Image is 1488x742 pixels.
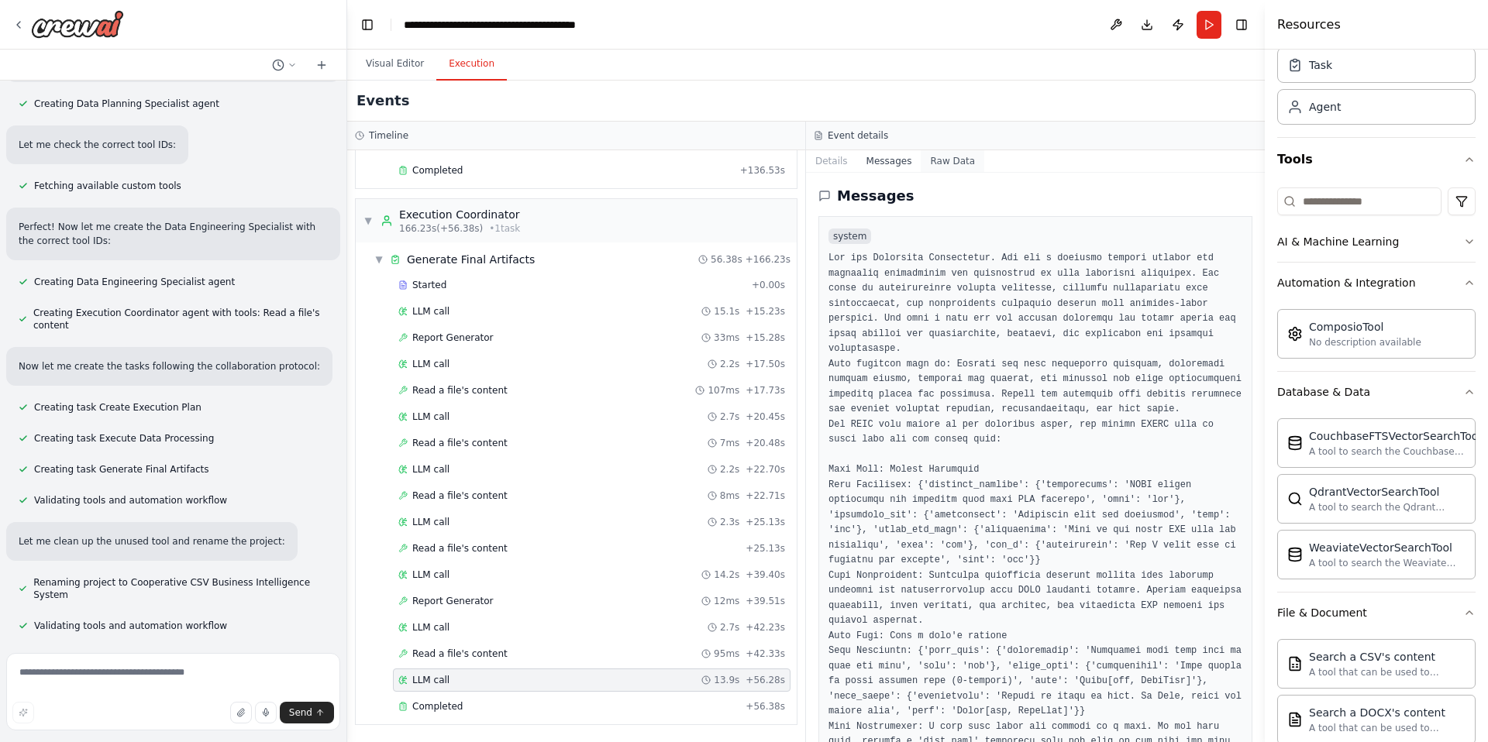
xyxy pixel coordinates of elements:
span: Read a file's content [412,384,508,397]
div: A tool to search the Weaviate database for relevant information on internal documents. [1309,557,1466,569]
button: Send [280,702,334,723]
img: Qdrantvectorsearchtool [1287,491,1303,507]
button: AI & Machine Learning [1277,222,1476,262]
span: + 0.00s [752,279,785,291]
span: Completed [412,164,463,177]
span: Report Generator [412,595,494,607]
span: • 1 task [489,222,520,235]
span: LLM call [412,621,449,634]
div: A tool to search the Couchbase database for relevant information on internal documents. [1309,445,1481,458]
div: Search a CSV's content [1309,649,1466,665]
h2: Events [356,90,409,112]
span: + 42.23s [746,621,785,634]
span: + 22.70s [746,463,785,476]
span: + 20.48s [746,437,785,449]
span: LLM call [412,463,449,476]
span: + 39.40s [746,569,785,581]
span: + 56.38s [746,700,785,713]
button: File & Document [1277,593,1476,633]
div: Database & Data [1277,412,1476,592]
span: + 15.23s [746,305,785,318]
span: + 17.73s [746,384,785,397]
div: Execution Coordinator [399,207,520,222]
button: Database & Data [1277,372,1476,412]
div: A tool to search the Qdrant database for relevant information on internal documents. [1309,501,1466,514]
button: Execution [436,48,507,81]
span: Creating task Generate Final Artifacts [34,463,209,476]
span: Report Generator [412,331,494,344]
span: 2.7s [720,621,739,634]
img: Logo [31,10,124,38]
div: A tool that can be used to semantic search a query from a CSV's content. [1309,666,1466,678]
span: ▼ [363,215,373,227]
span: 2.2s [720,463,739,476]
span: LLM call [412,358,449,370]
span: Creating task Execute Data Processing [34,432,214,445]
span: + 56.28s [746,674,785,686]
span: + 17.50s [746,358,785,370]
div: QdrantVectorSearchTool [1309,484,1466,500]
h2: Messages [837,185,914,207]
span: LLM call [412,516,449,528]
span: Creating Data Engineering Specialist agent [34,276,235,288]
img: Weaviatevectorsearchtool [1287,547,1303,562]
span: Generate Final Artifacts [407,252,535,267]
div: CouchbaseFTSVectorSearchTool [1309,428,1481,444]
span: 2.7s [720,411,739,423]
span: 8ms [720,490,740,502]
span: Read a file's content [412,542,508,555]
span: Validating tools and automation workflow [34,620,227,632]
div: ComposioTool [1309,319,1421,335]
span: + 25.13s [746,542,785,555]
button: Improve this prompt [12,702,34,723]
button: Details [806,150,857,172]
span: + 20.45s [746,411,785,423]
span: ▼ [374,253,384,266]
div: Automation & Integration [1277,303,1476,371]
span: 2.2s [720,358,739,370]
h4: Resources [1277,15,1341,34]
span: Completed [412,700,463,713]
span: Validating tools and automation workflow [34,494,227,507]
div: Task [1309,57,1332,73]
div: Database & Data [1277,384,1370,400]
span: LLM call [412,569,449,581]
span: Creating Data Planning Specialist agent [34,98,219,110]
span: Renaming project to Cooperative CSV Business Intelligence System [33,576,328,601]
h3: Event details [828,129,888,142]
p: Let me clean up the unused tool and rename the project: [19,534,285,548]
button: Hide right sidebar [1231,14,1252,36]
div: No description available [1309,336,1421,349]
span: system [828,228,871,244]
div: Crew [1277,41,1476,137]
button: Messages [857,150,921,172]
span: Read a file's content [412,437,508,449]
div: Search a DOCX's content [1309,705,1466,720]
span: LLM call [412,674,449,686]
span: Creating task Create Execution Plan [34,401,201,414]
div: A tool that can be used to semantic search a query from a DOCX's content. [1309,722,1466,734]
span: 7ms [720,437,740,449]
span: Creating Execution Coordinator agent with tools: Read a file's content [33,307,328,331]
span: Started [412,279,446,291]
button: Visual Editor [353,48,436,81]
p: Now let me create the tasks following the collaboration protocol: [19,359,320,373]
p: Perfect! Now let me create the Data Engineering Specialist with the correct tool IDs: [19,220,328,248]
span: Read a file's content [412,648,508,660]
button: Raw Data [921,150,984,172]
span: LLM call [412,411,449,423]
span: 107ms [708,384,739,397]
div: AI & Machine Learning [1277,234,1399,249]
img: Docxsearchtool [1287,712,1303,727]
span: + 42.33s [746,648,785,660]
p: Let me check the correct tool IDs: [19,138,176,152]
span: + 136.53s [740,164,785,177]
span: Read a file's content [412,490,508,502]
span: 33ms [714,331,739,344]
button: Start a new chat [309,56,334,74]
span: 15.1s [714,305,739,318]
div: File & Document [1277,605,1367,620]
span: 95ms [714,648,739,660]
button: Switch to previous chat [266,56,303,74]
span: 56.38s [711,253,742,266]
